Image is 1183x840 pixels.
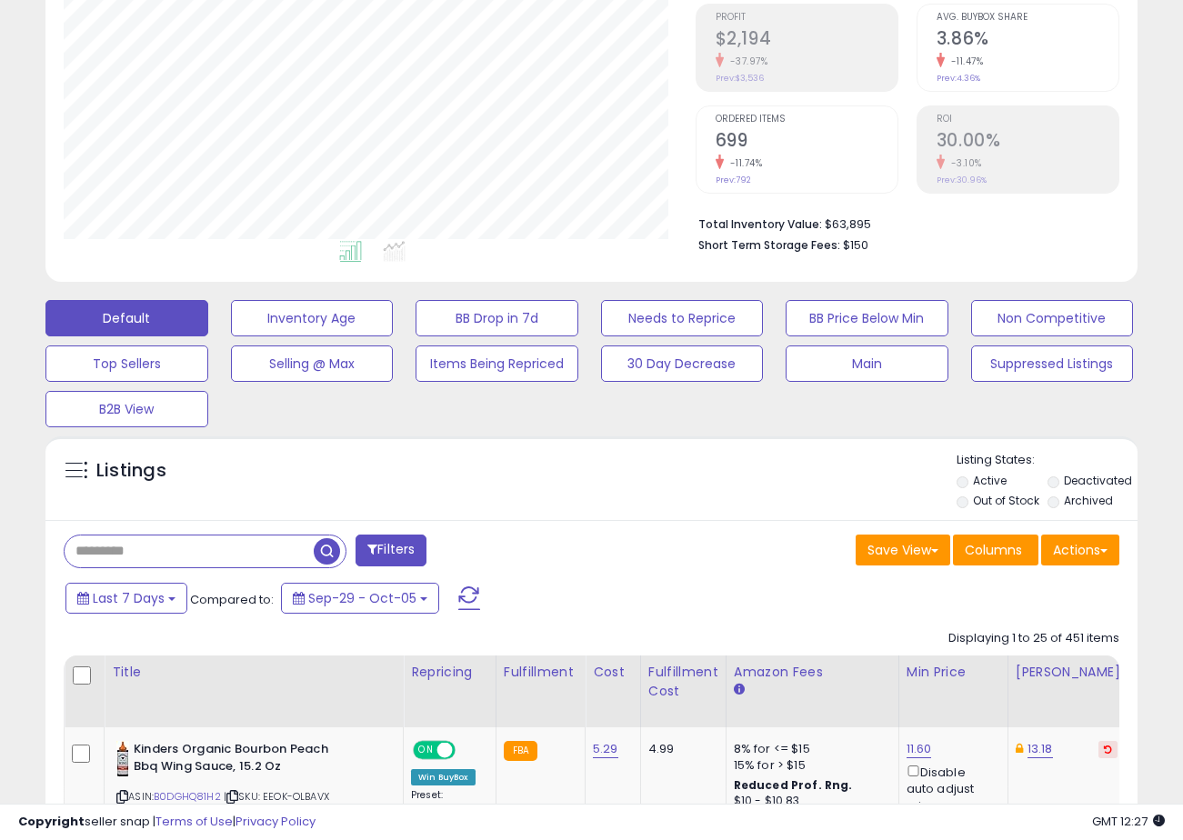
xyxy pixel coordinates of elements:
strong: Copyright [18,813,85,830]
span: 2025-10-13 12:27 GMT [1092,813,1165,830]
button: Needs to Reprice [601,300,764,336]
div: Fulfillment Cost [648,663,718,701]
button: Items Being Repriced [416,345,578,382]
div: 8% for <= $15 [734,741,885,757]
span: ON [415,743,437,758]
span: Compared to: [190,591,274,608]
button: Last 7 Days [65,583,187,614]
small: FBA [504,741,537,761]
small: Prev: 792 [716,175,751,185]
button: Selling @ Max [231,345,394,382]
b: Short Term Storage Fees: [698,237,840,253]
small: Prev: 4.36% [937,73,980,84]
h2: 3.86% [937,28,1118,53]
small: Prev: 30.96% [937,175,987,185]
span: OFF [453,743,482,758]
div: ASIN: [116,741,389,825]
h2: 699 [716,130,897,155]
div: seller snap | | [18,814,316,831]
div: 4.99 [648,741,712,757]
button: Filters [356,535,426,566]
div: Win BuyBox [411,769,476,785]
div: Amazon Fees [734,663,891,682]
button: BB Drop in 7d [416,300,578,336]
button: 30 Day Decrease [601,345,764,382]
button: B2B View [45,391,208,427]
button: Columns [953,535,1038,565]
p: Listing States: [957,452,1138,469]
a: Terms of Use [155,813,233,830]
a: 11.60 [907,740,932,758]
label: Out of Stock [973,493,1039,508]
div: Displaying 1 to 25 of 451 items [948,630,1119,647]
h2: 30.00% [937,130,1118,155]
li: $63,895 [698,212,1106,234]
label: Archived [1064,493,1113,508]
div: 15% for > $15 [734,757,885,774]
label: Deactivated [1064,473,1132,488]
span: ROI [937,115,1118,125]
b: Total Inventory Value: [698,216,822,232]
b: Kinders Organic Bourbon Peach Bbq Wing Sauce, 15.2 Oz [134,741,355,779]
div: [PERSON_NAME] [1016,663,1124,682]
button: Top Sellers [45,345,208,382]
button: Actions [1041,535,1119,565]
span: Sep-29 - Oct-05 [308,589,416,607]
button: BB Price Below Min [786,300,948,336]
div: Min Price [907,663,1000,682]
button: Non Competitive [971,300,1134,336]
div: Title [112,663,396,682]
small: -11.47% [945,55,984,68]
button: Save View [856,535,950,565]
small: -11.74% [724,156,763,170]
span: Profit [716,13,897,23]
label: Active [973,473,1007,488]
div: Cost [593,663,633,682]
small: -37.97% [724,55,768,68]
small: Prev: $3,536 [716,73,764,84]
b: Reduced Prof. Rng. [734,777,853,793]
small: Amazon Fees. [734,682,745,698]
small: -3.10% [945,156,982,170]
a: 5.29 [593,740,618,758]
div: Fulfillment [504,663,577,682]
button: Sep-29 - Oct-05 [281,583,439,614]
span: Avg. Buybox Share [937,13,1118,23]
a: Privacy Policy [236,813,316,830]
span: Columns [965,541,1022,559]
div: Disable auto adjust min [907,762,994,815]
button: Suppressed Listings [971,345,1134,382]
button: Inventory Age [231,300,394,336]
span: Last 7 Days [93,589,165,607]
img: 41TwhLy++yL._SL40_.jpg [116,741,129,777]
span: Ordered Items [716,115,897,125]
a: 13.18 [1028,740,1053,758]
h2: $2,194 [716,28,897,53]
span: $150 [843,236,868,254]
button: Main [786,345,948,382]
h5: Listings [96,458,166,484]
div: Repricing [411,663,488,682]
button: Default [45,300,208,336]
